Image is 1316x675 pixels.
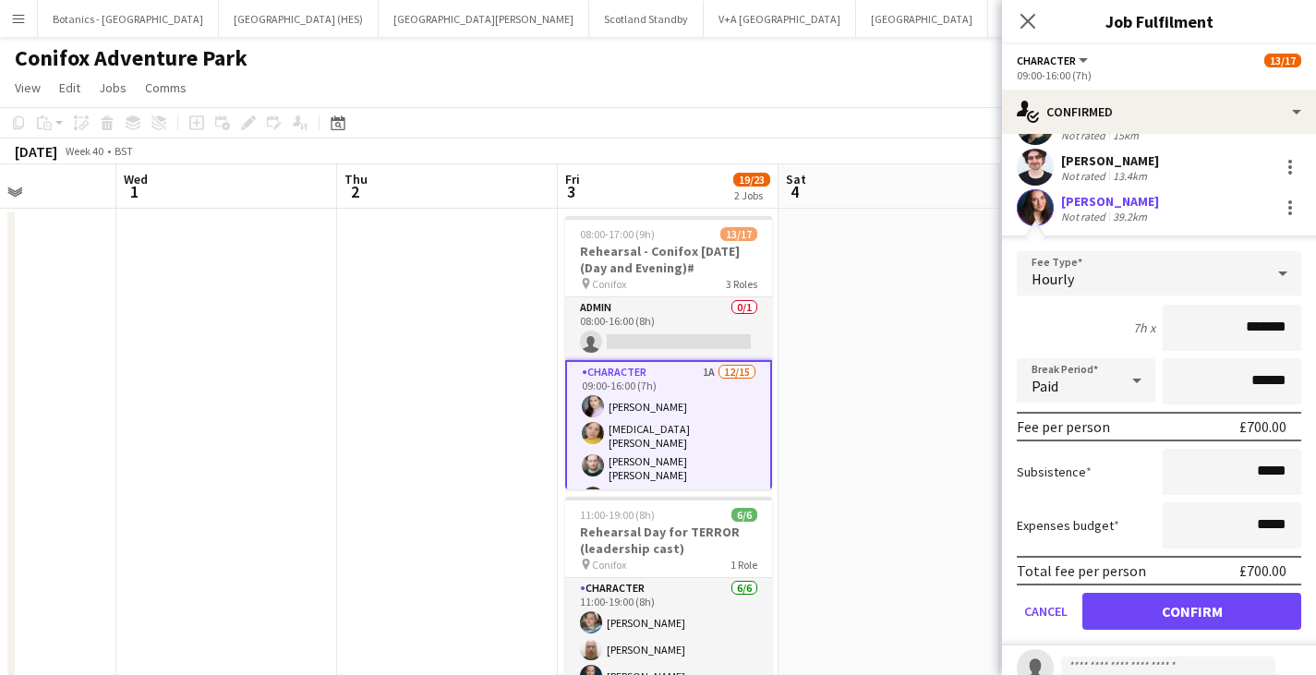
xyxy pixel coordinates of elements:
h1: Conifox Adventure Park [15,44,248,72]
button: V+A [GEOGRAPHIC_DATA] [704,1,856,37]
span: Conifox [592,558,626,572]
span: 13/17 [720,227,757,241]
button: Cancel [1017,593,1075,630]
span: 4 [783,181,806,202]
button: Botanics - [GEOGRAPHIC_DATA] [38,1,219,37]
div: 09:00-16:00 (7h) [1017,68,1301,82]
span: Hourly [1032,270,1074,288]
button: [GEOGRAPHIC_DATA] (HES) [219,1,379,37]
span: View [15,79,41,96]
button: [GEOGRAPHIC_DATA][PERSON_NAME] [379,1,589,37]
div: 39.2km [1109,210,1151,223]
span: Sat [786,171,806,187]
div: Not rated [1061,128,1109,142]
div: Not rated [1061,210,1109,223]
span: Paid [1032,377,1058,395]
h3: Job Fulfilment [1002,9,1316,33]
button: Scotland Standby [589,1,704,37]
span: Fri [565,171,580,187]
span: Jobs [99,79,127,96]
app-job-card: 08:00-17:00 (9h)13/17Rehearsal - Conifox [DATE] (Day and Evening)# Conifox3 RolesAdmin0/108:00-16... [565,216,772,489]
span: 2 [342,181,368,202]
span: 1 Role [730,558,757,572]
div: £700.00 [1239,561,1286,580]
span: Conifox [592,277,626,291]
span: Comms [145,79,187,96]
div: Total fee per person [1017,561,1146,580]
div: Confirmed [1002,90,1316,134]
div: BST [115,144,133,158]
div: [PERSON_NAME] [1061,193,1159,210]
span: Wed [124,171,148,187]
a: Comms [138,76,194,100]
span: 19/23 [733,173,770,187]
a: View [7,76,48,100]
span: Week 40 [61,144,107,158]
a: Edit [52,76,88,100]
app-card-role: Admin0/108:00-16:00 (8h) [565,297,772,360]
span: 6/6 [731,508,757,522]
button: Character [1017,54,1091,67]
span: 13/17 [1264,54,1301,67]
span: 08:00-17:00 (9h) [580,227,655,241]
span: Edit [59,79,80,96]
button: [GEOGRAPHIC_DATA] [856,1,988,37]
a: Jobs [91,76,134,100]
span: 1 [121,181,148,202]
h3: Rehearsal Day for TERROR (leadership cast) [565,524,772,557]
label: Expenses budget [1017,517,1119,534]
span: 3 Roles [726,277,757,291]
div: Fee per person [1017,417,1110,436]
div: 13.4km [1109,169,1151,183]
div: 15km [1109,128,1142,142]
span: 3 [562,181,580,202]
div: [DATE] [15,142,57,161]
div: [PERSON_NAME] [1061,152,1159,169]
span: 11:00-19:00 (8h) [580,508,655,522]
div: Not rated [1061,169,1109,183]
span: Character [1017,54,1076,67]
label: Subsistence [1017,464,1092,480]
button: Conifox Adventure Park [988,1,1136,37]
div: £700.00 [1239,417,1286,436]
span: Thu [344,171,368,187]
h3: Rehearsal - Conifox [DATE] (Day and Evening)# [565,243,772,276]
div: 2 Jobs [734,188,769,202]
button: Confirm [1082,593,1301,630]
div: 7h x [1133,319,1155,336]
